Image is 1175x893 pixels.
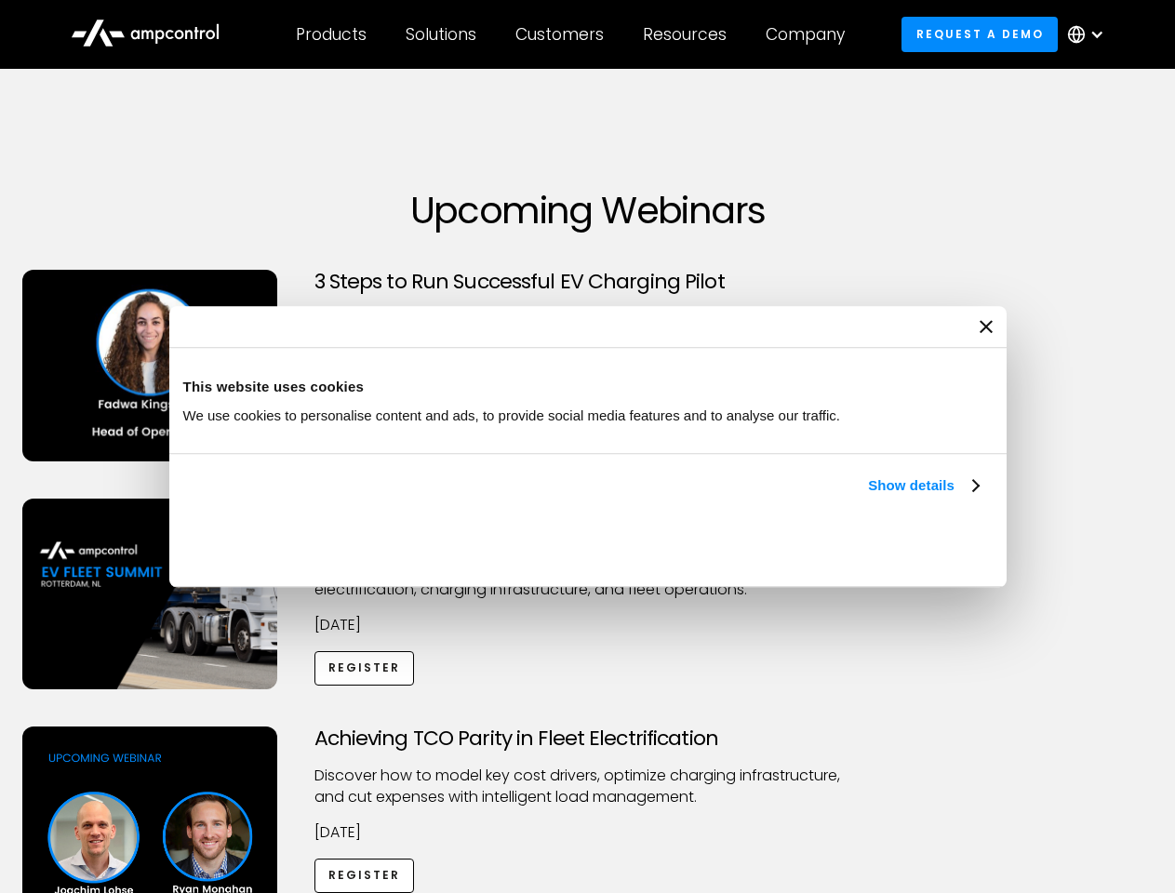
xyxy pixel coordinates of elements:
[406,24,476,45] div: Solutions
[314,270,861,294] h3: 3 Steps to Run Successful EV Charging Pilot
[22,188,1154,233] h1: Upcoming Webinars
[515,24,604,45] div: Customers
[643,24,727,45] div: Resources
[314,651,415,686] a: Register
[766,24,845,45] div: Company
[183,407,841,423] span: We use cookies to personalise content and ads, to provide social media features and to analyse ou...
[868,474,978,497] a: Show details
[718,518,985,572] button: Okay
[314,859,415,893] a: Register
[296,24,367,45] div: Products
[314,726,861,751] h3: Achieving TCO Parity in Fleet Electrification
[314,615,861,635] p: [DATE]
[314,766,861,807] p: Discover how to model key cost drivers, optimize charging infrastructure, and cut expenses with i...
[183,376,993,398] div: This website uses cookies
[980,320,993,333] button: Close banner
[901,17,1058,51] a: Request a demo
[314,822,861,843] p: [DATE]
